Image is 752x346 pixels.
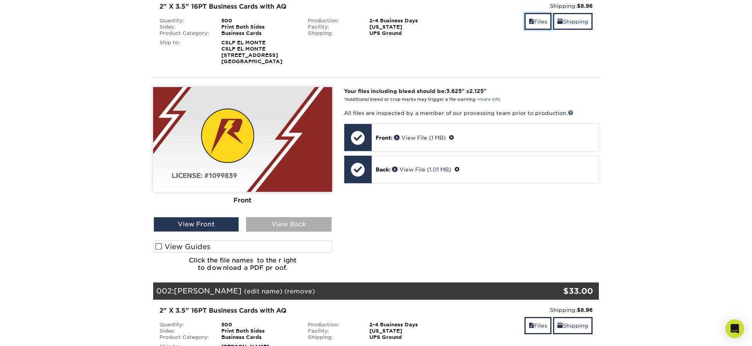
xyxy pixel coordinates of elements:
[553,13,593,30] a: Shipping
[174,286,242,295] span: [PERSON_NAME]
[344,97,500,102] small: *Additional bleed or crop marks may trigger a file warning –
[302,18,364,24] div: Production:
[215,18,302,24] div: 500
[302,322,364,328] div: Production:
[524,317,551,334] a: Files
[153,257,332,278] h6: Click the file names to the right to download a PDF proof.
[529,322,534,329] span: files
[154,18,215,24] div: Quantity:
[153,240,332,253] label: View Guides
[363,18,450,24] div: 2-4 Business Days
[215,322,302,328] div: 500
[577,307,593,313] strong: $8.96
[215,334,302,341] div: Business Cards
[221,40,282,64] strong: CSLP EL MONTE CSLP EL MONTE [STREET_ADDRESS] [GEOGRAPHIC_DATA]
[302,30,364,36] div: Shipping:
[577,3,593,9] strong: $8.96
[215,24,302,30] div: Print Both Sides
[159,2,444,11] div: 2" X 3.5" 16PT Business Cards with AQ
[456,2,593,10] div: Shipping:
[363,24,450,30] div: [US_STATE]
[154,334,215,341] div: Product Category:
[363,322,450,328] div: 2-4 Business Days
[302,328,364,334] div: Facility:
[363,30,450,36] div: UPS Ground
[524,285,593,297] div: $33.00
[469,88,484,94] span: 2.125
[215,328,302,334] div: Print Both Sides
[154,322,215,328] div: Quantity:
[153,192,332,209] div: Front
[153,282,524,300] div: 002:
[524,13,551,30] a: Files
[456,306,593,314] div: Shipping:
[392,166,451,173] a: View File (1.01 MB)
[363,328,450,334] div: [US_STATE]
[284,288,315,295] a: (remove)
[154,328,215,334] div: Sides:
[557,18,563,25] span: shipping
[376,166,390,173] span: Back:
[394,135,446,141] a: View File (1 MB)
[154,30,215,36] div: Product Category:
[302,24,364,30] div: Facility:
[446,88,462,94] span: 3.625
[154,217,239,232] div: View Front
[479,97,500,102] a: more info
[159,306,444,315] div: 2" X 3.5" 16PT Business Cards with AQ
[553,317,593,334] a: Shipping
[557,322,563,329] span: shipping
[344,88,486,94] strong: Your files including bleed should be: " x "
[376,135,392,141] span: Front:
[154,24,215,30] div: Sides:
[302,334,364,341] div: Shipping:
[215,30,302,36] div: Business Cards
[244,288,282,295] a: (edit name)
[154,40,215,65] div: Ship to:
[725,319,744,338] div: Open Intercom Messenger
[344,109,599,117] p: All files are inspected by a member of our processing team prior to production.
[246,217,331,232] div: View Back
[529,18,534,25] span: files
[363,334,450,341] div: UPS Ground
